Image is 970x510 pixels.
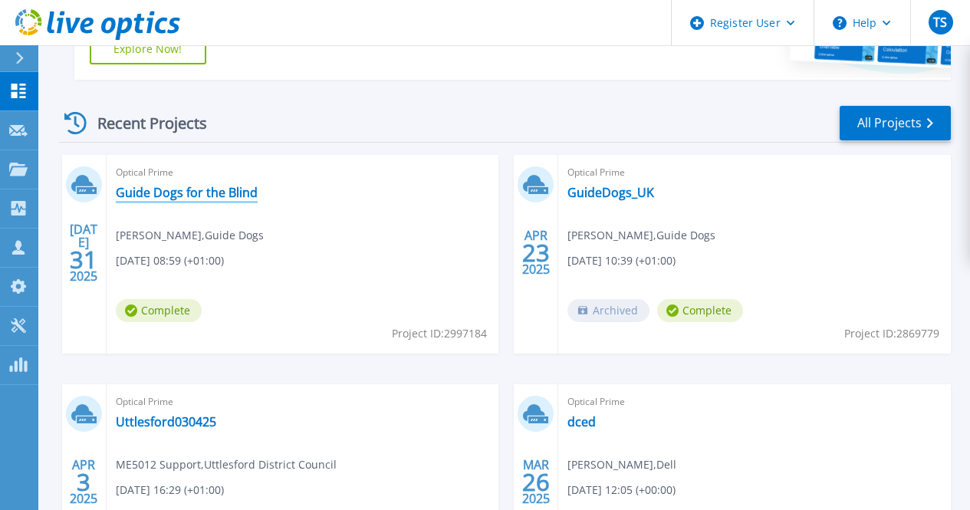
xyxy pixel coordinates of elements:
a: GuideDogs_UK [567,185,654,200]
span: Complete [657,299,743,322]
a: Explore Now! [90,34,206,64]
a: Guide Dogs for the Blind [116,185,258,200]
span: Archived [567,299,649,322]
span: Project ID: 2869779 [844,325,939,342]
span: Optical Prime [116,164,490,181]
div: Recent Projects [59,104,228,142]
div: APR 2025 [521,225,551,281]
span: Complete [116,299,202,322]
span: Optical Prime [567,393,942,410]
a: Uttlesford030425 [116,414,216,429]
span: Optical Prime [116,393,490,410]
a: dced [567,414,596,429]
span: [DATE] 12:05 (+00:00) [567,482,676,498]
span: [DATE] 16:29 (+01:00) [116,482,224,498]
div: [DATE] 2025 [69,225,98,281]
span: 31 [70,253,97,266]
span: Optical Prime [567,164,942,181]
span: 3 [77,475,90,489]
span: ME5012 Support , Uttlesford District Council [116,456,337,473]
div: APR 2025 [69,454,98,510]
span: [PERSON_NAME] , Guide Dogs [567,227,715,244]
span: Project ID: 2997184 [392,325,487,342]
span: [DATE] 10:39 (+01:00) [567,252,676,269]
span: 26 [522,475,550,489]
span: [PERSON_NAME] , Guide Dogs [116,227,264,244]
div: MAR 2025 [521,454,551,510]
span: [DATE] 08:59 (+01:00) [116,252,224,269]
span: [PERSON_NAME] , Dell [567,456,676,473]
span: TS [933,16,947,28]
span: 23 [522,246,550,259]
a: All Projects [840,106,951,140]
